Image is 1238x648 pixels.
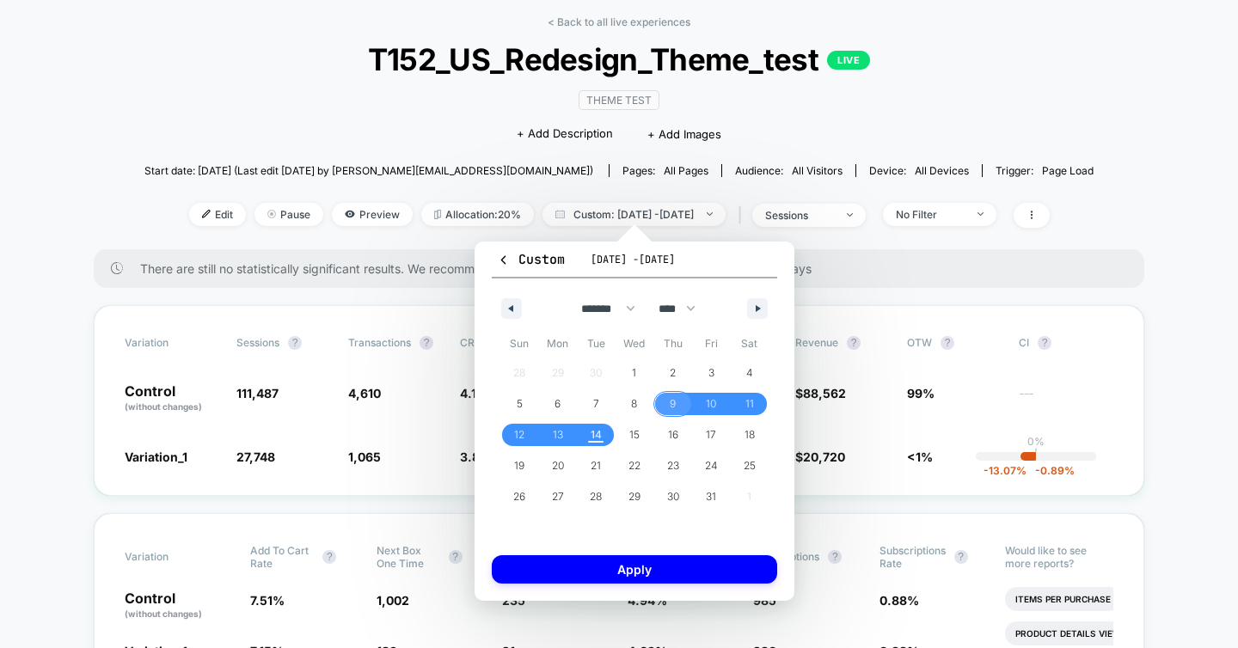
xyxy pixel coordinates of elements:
span: 16 [668,419,678,450]
span: Tue [577,330,616,358]
span: Device: [855,164,982,177]
span: 18 [745,419,755,450]
button: 16 [653,419,692,450]
img: end [847,213,853,217]
span: <1% [907,449,933,464]
span: 10 [706,388,716,419]
button: 21 [577,450,616,481]
span: CI [1019,336,1113,350]
span: Sun [500,330,539,358]
button: 6 [539,388,578,419]
span: Theme Test [579,90,659,110]
img: edit [202,210,211,218]
span: Sat [730,330,769,358]
button: 31 [692,481,731,512]
button: 1 [616,358,654,388]
span: Mon [539,330,578,358]
span: Next Box One Time [377,544,440,570]
p: Control [125,591,233,620]
img: end [267,210,276,218]
span: 14 [591,419,602,450]
div: No Filter [896,208,965,221]
button: 12 [500,419,539,450]
button: ? [828,550,842,564]
span: + Add Description [517,125,613,143]
li: Product Details Views Rate [1005,621,1162,645]
span: Subscriptions Rate [879,544,946,570]
span: 22 [628,450,640,481]
span: 17 [706,419,716,450]
span: T152_US_Redesign_Theme_test [192,41,1045,77]
button: 24 [692,450,731,481]
span: Custom: [DATE] - [DATE] [542,203,726,226]
span: 23 [667,450,679,481]
span: 20,720 [803,449,845,464]
span: Custom [497,251,565,268]
span: (without changes) [125,608,202,619]
div: Pages: [622,164,708,177]
button: 4 [730,358,769,388]
span: --- [1019,388,1113,413]
button: 17 [692,419,731,450]
span: 30 [667,481,679,512]
p: 0% [1027,435,1045,448]
button: Apply [492,555,777,584]
img: rebalance [434,210,441,219]
span: Allocation: 20% [421,203,534,226]
p: LIVE [827,51,870,70]
button: 7 [577,388,616,419]
span: + Add Images [647,127,721,141]
span: 28 [590,481,602,512]
button: 22 [616,450,654,481]
span: 1,065 [348,449,381,464]
button: ? [954,550,968,564]
button: 29 [616,481,654,512]
button: 28 [577,481,616,512]
li: Items Per Purchase [1005,587,1121,611]
button: 19 [500,450,539,481]
span: $ [795,386,846,400]
span: 7 [593,388,599,419]
span: Variation [125,336,219,350]
span: OTW [907,336,1002,350]
p: Control [125,384,219,413]
button: ? [847,336,861,350]
span: 26 [513,481,525,512]
span: 3 [708,358,714,388]
span: All Visitors [792,164,843,177]
img: end [978,212,984,216]
span: Edit [189,203,246,226]
div: Trigger: [996,164,1094,177]
span: -13.07 % [984,464,1027,477]
button: 18 [730,419,769,450]
span: Add To Cart Rate [250,544,314,570]
span: Transactions [348,336,411,349]
span: 111,487 [236,386,279,400]
span: 29 [628,481,640,512]
img: calendar [555,210,565,218]
span: 0.88 % [879,593,919,608]
button: 5 [500,388,539,419]
span: (without changes) [125,401,202,412]
button: 10 [692,388,731,419]
span: 8 [631,388,637,419]
button: ? [941,336,954,350]
div: sessions [765,209,834,222]
span: -0.89 % [1027,464,1075,477]
span: 4,610 [348,386,381,400]
p: | [1034,448,1038,461]
span: 1,002 [377,593,409,608]
button: 8 [616,388,654,419]
span: 2 [670,358,676,388]
span: There are still no statistically significant results. We recommend waiting a few more days . Time... [140,261,1110,276]
span: 88,562 [803,386,846,400]
span: 12 [514,419,524,450]
p: Would like to see more reports? [1005,544,1113,570]
button: 9 [653,388,692,419]
img: end [707,212,713,216]
button: ? [322,550,336,564]
a: < Back to all live experiences [548,15,690,28]
button: 23 [653,450,692,481]
span: Sessions [236,336,279,349]
span: Revenue [795,336,838,349]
